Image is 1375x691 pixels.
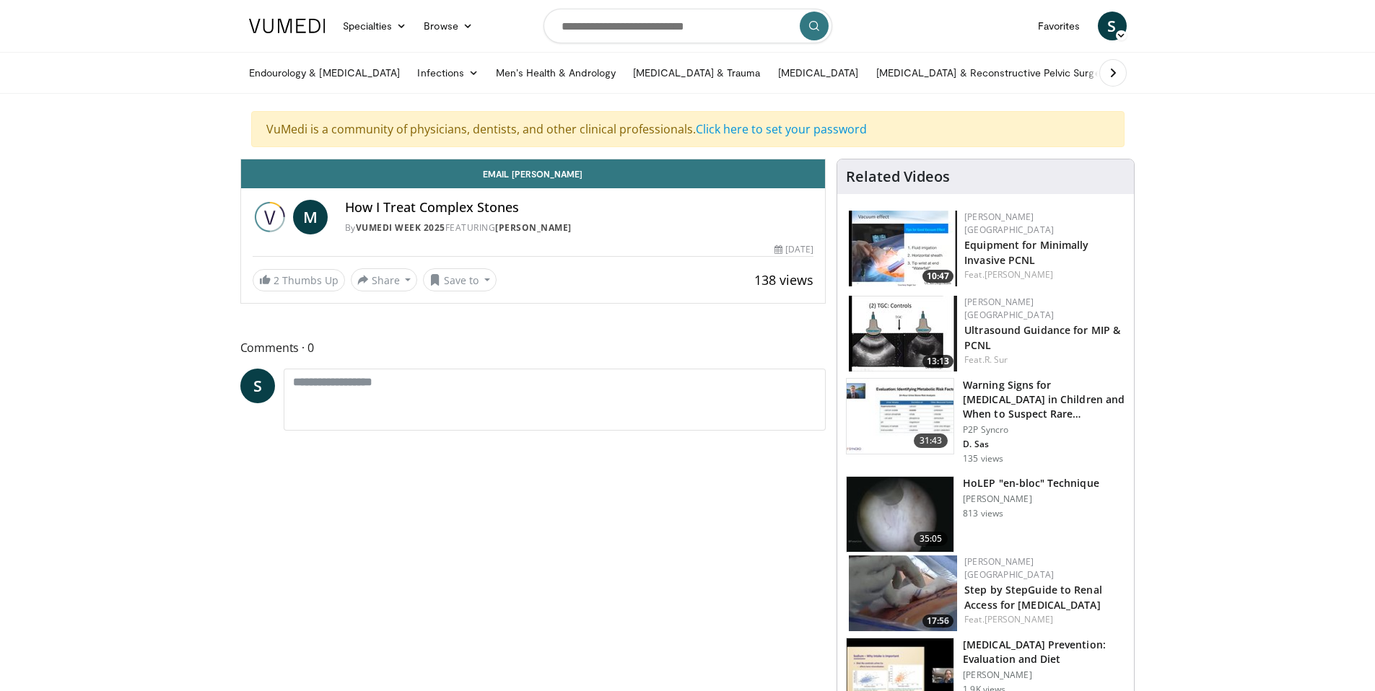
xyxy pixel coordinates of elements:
[849,211,957,286] a: 10:47
[964,353,1122,366] div: Feat.
[963,453,1003,465] p: 135 views
[985,353,1008,366] a: R. Sur
[240,338,826,357] span: Comments 0
[922,355,953,368] span: 13:13
[1098,12,1127,40] a: S
[985,268,1053,281] a: [PERSON_NAME]
[849,296,957,371] a: 13:13
[415,12,481,40] a: Browse
[963,378,1125,421] h3: Warning Signs for [MEDICAL_DATA] in Children and When to Suspect Rare…
[964,555,1054,581] a: [PERSON_NAME] [GEOGRAPHIC_DATA]
[963,424,1125,436] p: P2P Syncro
[251,111,1125,147] div: VuMedi is a community of physicians, dentists, and other clinical professionals.
[334,12,416,40] a: Specialties
[696,121,867,137] a: Click here to set your password
[964,613,1122,626] div: Feat.
[964,323,1120,352] a: Ultrasound Guidance for MIP & PCNL
[345,200,814,216] h4: How I Treat Complex Stones
[868,58,1118,87] a: [MEDICAL_DATA] & Reconstructive Pelvic Surgery
[847,379,953,454] img: b1bc6859-4bdd-4be1-8442-b8b8c53ce8a1.150x105_q85_crop-smart_upscale.jpg
[274,273,279,287] span: 2
[487,58,624,87] a: Men’s Health & Andrology
[914,433,948,448] span: 31:43
[345,221,814,234] div: By FEATURING
[249,19,326,33] img: VuMedi Logo
[495,221,572,234] a: [PERSON_NAME]
[846,168,950,185] h4: Related Videos
[1029,12,1089,40] a: Favorites
[544,9,832,43] input: Search topics, interventions
[769,58,868,87] a: [MEDICAL_DATA]
[964,268,1122,281] div: Feat.
[963,508,1003,519] p: 813 views
[914,532,948,546] span: 35:05
[964,238,1088,267] a: Equipment for Minimally Invasive PCNL
[409,58,487,87] a: Infections
[963,493,1099,505] p: [PERSON_NAME]
[293,200,328,234] a: M
[240,369,275,403] a: S
[964,583,1102,612] a: Step by StepGuide to Renal Access for [MEDICAL_DATA]
[963,638,1125,666] h3: [MEDICAL_DATA] Prevention: Evaluation and Diet
[964,296,1054,321] a: [PERSON_NAME] [GEOGRAPHIC_DATA]
[964,211,1054,236] a: [PERSON_NAME] [GEOGRAPHIC_DATA]
[351,268,418,291] button: Share
[922,615,953,628] span: 17:56
[846,378,1125,465] a: 31:43 Warning Signs for [MEDICAL_DATA] in Children and When to Suspect Rare… P2P Syncro D. Sas 13...
[241,159,826,188] a: Email [PERSON_NAME]
[963,439,1125,450] p: D. Sas
[754,271,813,289] span: 138 views
[423,268,497,291] button: Save to
[253,200,287,234] img: Vumedi Week 2025
[240,58,409,87] a: Endourology & [MEDICAL_DATA]
[922,270,953,283] span: 10:47
[985,613,1053,625] a: [PERSON_NAME]
[849,555,957,631] a: 17:56
[849,211,957,286] img: 57193a21-700a-4103-8163-b4069ca57589.150x105_q85_crop-smart_upscale.jpg
[847,477,953,552] img: fb452d19-f97f-4b12-854a-e22d5bcc68fc.150x105_q85_crop-smart_upscale.jpg
[963,669,1125,681] p: [PERSON_NAME]
[624,58,769,87] a: [MEDICAL_DATA] & Trauma
[253,269,345,291] a: 2 Thumbs Up
[849,296,957,371] img: ae74b246-eda0-4548-a041-8444a00e0b2d.150x105_q85_crop-smart_upscale.jpg
[774,243,813,256] div: [DATE]
[849,555,957,631] img: be78edef-9c83-4ca4-81c3-bb590ce75b9a.150x105_q85_crop-smart_upscale.jpg
[356,221,445,234] a: Vumedi Week 2025
[846,476,1125,553] a: 35:05 HoLEP "en-bloc" Technique [PERSON_NAME] 813 views
[963,476,1099,490] h3: HoLEP "en-bloc" Technique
